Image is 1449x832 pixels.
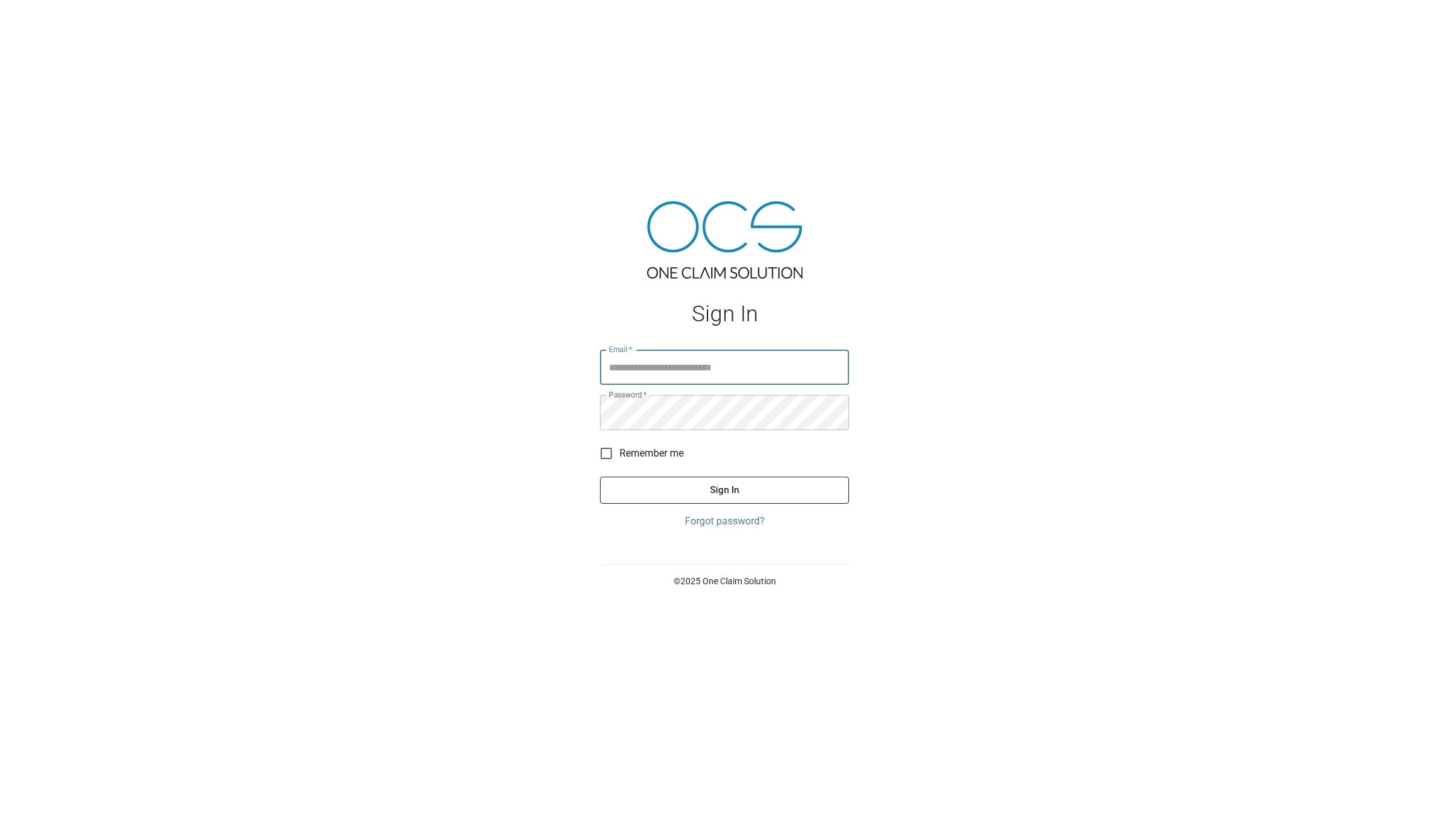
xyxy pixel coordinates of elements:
a: Forgot password? [600,514,849,529]
span: Remember me [619,446,684,461]
button: Sign In [600,477,849,503]
img: ocs-logo-tra.png [647,201,802,279]
h1: Sign In [600,301,849,327]
label: Password [609,389,647,400]
p: © 2025 One Claim Solution [600,575,849,587]
label: Email [609,344,633,355]
img: ocs-logo-white-transparent.png [15,8,65,33]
